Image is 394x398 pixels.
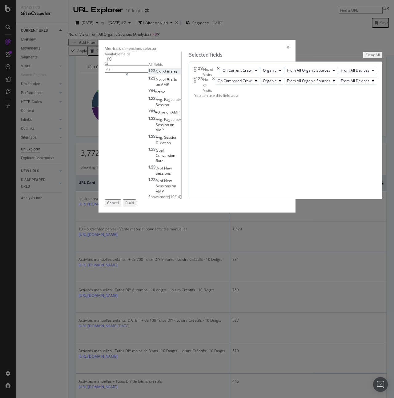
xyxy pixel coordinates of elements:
[156,127,164,133] span: AMP
[163,77,167,82] span: of
[217,67,220,77] div: times
[284,77,338,85] button: From All Organic Sources
[167,69,177,74] span: Visits
[98,40,295,213] div: modal
[156,158,163,163] span: Rate
[156,183,172,189] span: Sessions
[105,66,148,73] input: Search by field name
[263,78,276,83] span: Organic
[170,122,174,127] span: on
[373,377,388,392] div: Open Intercom Messenger
[155,89,165,94] span: Active
[194,93,377,98] div: You can use this field as a
[156,165,160,171] span: %
[163,69,167,74] span: of
[260,77,284,85] button: Organic
[156,117,164,122] span: Avg.
[194,77,377,93] div: No. of VisitstimesOn Compared CrawlOrganicFrom All Organic SourcesFrom All Devices
[341,68,369,73] span: From All Devices
[218,78,252,83] span: On Compared Crawl
[156,189,164,194] span: AMP
[148,62,181,67] div: All fields
[156,171,171,176] span: Sessions
[171,109,179,115] span: AMP
[338,77,377,85] button: From All Devices
[164,178,172,183] span: New
[223,68,252,73] span: On Current Crawl
[156,135,164,140] span: Avg.
[287,46,289,51] div: times
[161,82,169,87] span: AMP
[284,67,338,74] button: From All Organic Sources
[166,109,171,115] span: on
[164,97,175,102] span: Pages
[363,51,382,58] button: Clear All
[156,153,175,158] span: Conversion
[164,165,172,171] span: New
[156,122,170,127] span: Session
[156,69,163,74] span: No.
[164,135,177,140] span: Session
[123,199,136,206] button: Build
[107,200,119,205] div: Cancel
[175,97,181,102] span: per
[105,199,121,206] button: Cancel
[156,82,161,87] span: on
[341,78,369,83] span: From All Devices
[156,148,164,153] span: Goal
[160,165,164,171] span: of
[172,183,176,189] span: on
[189,51,223,58] div: Selected fields
[215,77,260,85] button: On Compared Crawl
[125,200,134,205] div: Build
[105,51,181,57] div: Available fields
[156,140,171,145] span: Duration
[156,77,163,82] span: No.
[160,178,164,183] span: of
[220,67,260,74] button: On Current Crawl
[212,77,215,93] div: times
[175,117,181,122] span: per
[287,78,330,83] span: From All Organic Sources
[105,46,157,51] div: Metrics & dimensions selector
[164,117,175,122] span: Pages
[287,68,330,73] span: From All Organic Sources
[156,178,160,183] span: %
[167,77,177,82] span: Visits
[148,194,169,199] span: Show 4 more
[203,67,217,77] div: No. of Visits
[194,67,377,77] div: No. of VisitstimesOn Current CrawlOrganicFrom All Organic SourcesFrom All Devices
[155,109,166,115] span: Active
[260,67,284,74] button: Organic
[338,67,377,74] button: From All Devices
[203,77,212,93] div: No. of Visits
[156,97,164,102] span: Avg.
[156,102,169,107] span: Session
[263,68,276,73] span: Organic
[169,194,181,199] span: ( 10 / 14 )
[365,52,380,58] div: Clear All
